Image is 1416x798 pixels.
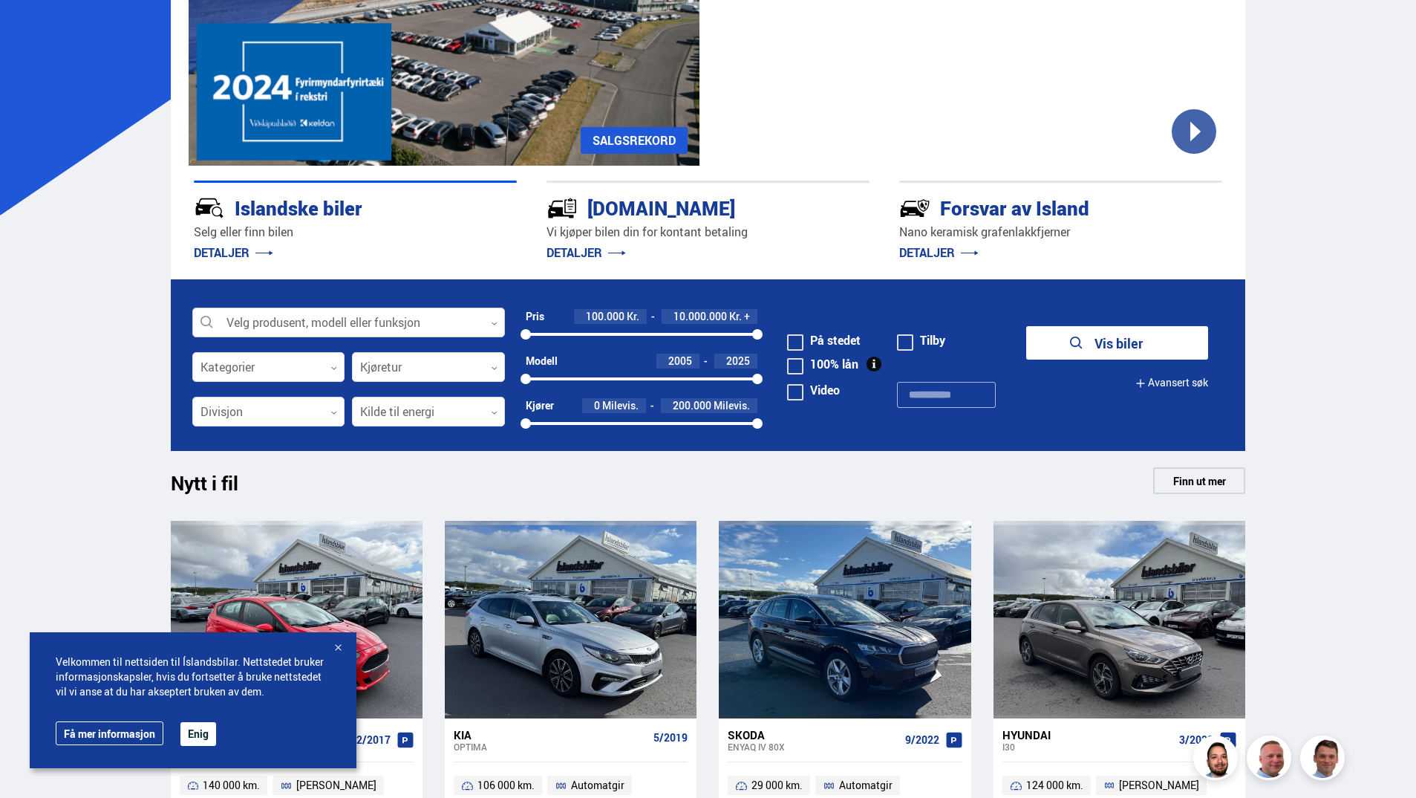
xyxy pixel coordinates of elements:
div: Hyundai [1002,728,1173,742]
span: Automatgir [839,776,893,794]
span: + [744,311,750,322]
div: Forsvar av Island [899,194,1169,220]
div: Optima [454,742,647,752]
img: -Svtn6bYgwAsiwNX.svg [899,192,930,224]
a: SALGSREKORD [581,127,688,154]
span: 10.000.000 [673,309,727,323]
div: Pris [526,311,544,322]
span: 29 000 km. [751,776,803,794]
p: Nano keramisk grafenlakkfjerner [899,224,1222,241]
div: Kia [454,728,647,742]
font: Avansert søk [1148,377,1208,389]
a: Finn ut mer [1153,467,1245,494]
button: Avansert søk [1135,366,1208,400]
font: 100% lån [810,356,858,372]
a: Få mer informasjon [56,721,163,745]
p: Selg eller finn bilen [194,224,517,241]
span: 200.000 [673,398,711,412]
button: Vis biler [1026,326,1208,360]
span: 2025 [726,354,750,368]
span: 5/2019 [653,732,688,744]
span: 124 000 km. [1026,776,1083,794]
span: Milevis. [602,400,639,412]
img: siFngHWaQ9KaOqBr.png [1249,738,1293,782]
span: [PERSON_NAME] [1119,776,1199,794]
font: SALGSREKORD [593,134,676,148]
a: DETALJER [899,244,979,261]
div: i30 [1002,742,1173,752]
span: Automatgir [571,776,624,794]
span: Milevis. [714,400,750,412]
font: Vis biler [1094,334,1143,352]
div: Islandske biler [194,194,464,220]
button: Åpne LiveChat chat-grensesnitt [12,6,56,51]
p: Vi kjøper bilen din for kontant betaling [547,224,869,241]
span: 2/2017 [356,734,391,746]
img: tr5P-W3DuiFaO7aO.svg [547,192,578,224]
font: Finn ut mer [1173,474,1226,488]
div: Kjører [526,400,554,412]
a: DETALJER [194,244,273,261]
span: 9/2022 [905,734,939,746]
span: Kr. [627,311,639,322]
span: Velkommen til nettsiden til Íslandsbílar. Nettstedet bruker informasjonskapsler, hvis du fortsett... [56,655,330,699]
h1: Nytt i fil [171,472,264,503]
span: 100.000 [586,309,624,323]
span: [PERSON_NAME] [296,776,376,794]
img: JRvxyua_JYH6wB4c.svg [194,192,225,224]
span: 0 [594,398,600,412]
span: 3/2022 [1179,734,1213,746]
font: Video [810,382,840,398]
button: Enig [180,722,216,746]
a: DETALJER [547,244,626,261]
font: Tilby [920,332,945,348]
span: Kr. [729,311,742,322]
img: nhp88E3Fdnt1Opn2.png [1195,738,1240,782]
span: 140 000 km. [203,776,260,794]
img: FbJEzSuNWCJXmdc-.webp [1302,738,1347,782]
font: På stedet [810,332,861,348]
span: 106 000 km. [477,776,535,794]
div: Skoda [728,728,898,742]
div: Enyaq iV 80X [728,742,898,752]
span: 2005 [668,354,692,368]
div: Modell [526,355,558,367]
div: [DOMAIN_NAME] [547,194,817,220]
